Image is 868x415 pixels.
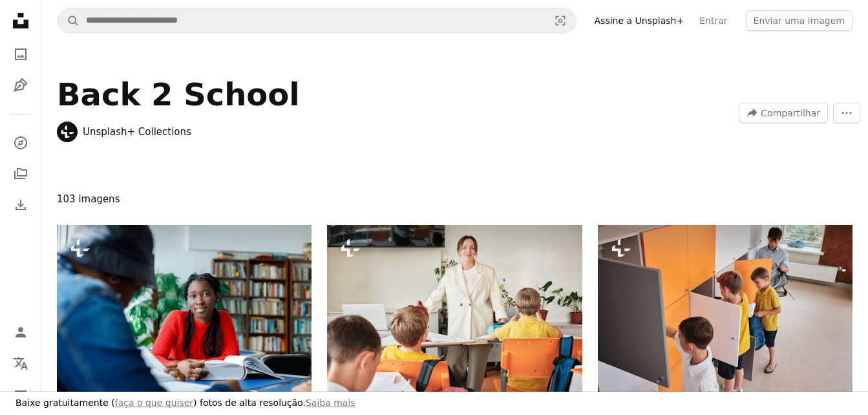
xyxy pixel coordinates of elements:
div: Back 2 School [57,78,582,111]
a: Ilustrações [8,72,34,98]
span: Compartilhar [761,103,820,123]
button: Enviar uma imagem [746,10,852,31]
img: uma mulher em pé na frente de um grupo de crianças [327,225,582,395]
button: Mais ações [833,103,860,123]
h3: Baixe gratuitamente ( ) fotos de alta resolução. [16,397,355,410]
a: Explorar [8,130,34,156]
button: Menu [8,381,34,407]
a: Entrar [692,10,735,31]
a: Entrar / Cadastrar-se [8,319,34,345]
a: Histórico de downloads [8,192,34,218]
a: Coleções [8,161,34,187]
form: Pesquise conteúdo visual em todo o site [57,8,577,34]
img: Ir para o perfil de Unsplash+ Collections [57,122,78,142]
img: um grupo de meninos ao lado um do outro [598,225,852,395]
button: Pesquise na Unsplash [58,8,79,33]
a: Saiba mais [306,398,355,408]
a: Unsplash+ Collections [83,125,191,138]
a: um grupo de meninos ao lado um do outro [598,304,852,315]
button: Compartilhar esta imagem [739,103,828,123]
a: Fotos [8,41,34,67]
span: 103 imagens [57,189,120,209]
button: Pesquisa visual [545,8,576,33]
button: Idioma [8,350,34,376]
a: uma mulher sentada em uma mesa com um livro aberto [57,304,312,315]
a: faça o que quiser [115,398,193,408]
img: uma mulher sentada em uma mesa com um livro aberto [57,225,312,395]
a: Assine a Unsplash+ [587,10,692,31]
a: uma mulher em pé na frente de um grupo de crianças [327,304,582,315]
